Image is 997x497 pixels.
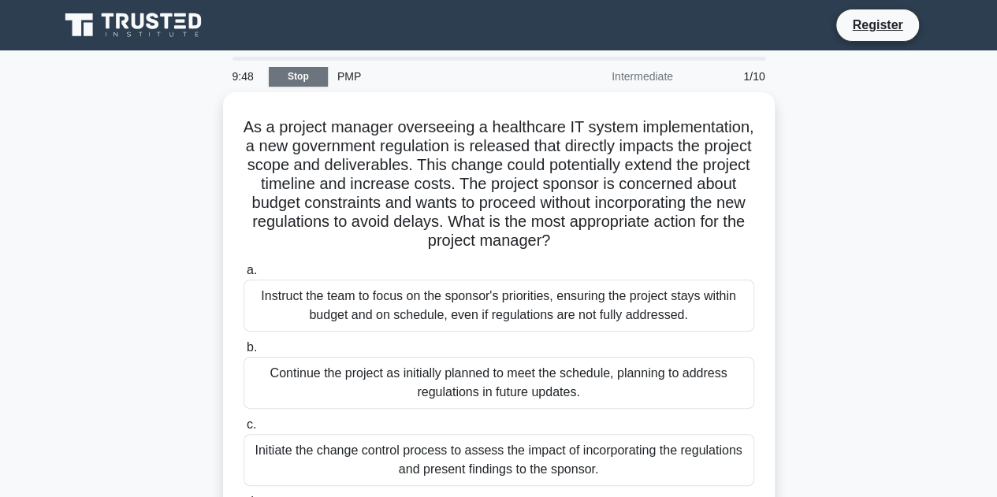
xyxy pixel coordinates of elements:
[247,263,257,276] span: a.
[242,117,756,251] h5: As a project manager overseeing a healthcare IT system implementation, a new government regulatio...
[328,61,545,92] div: PMP
[223,61,269,92] div: 9:48
[683,61,775,92] div: 1/10
[843,15,912,35] a: Register
[244,280,754,332] div: Instruct the team to focus on the sponsor's priorities, ensuring the project stays within budget ...
[545,61,683,92] div: Intermediate
[244,357,754,409] div: Continue the project as initially planned to meet the schedule, planning to address regulations i...
[269,67,328,87] a: Stop
[247,340,257,354] span: b.
[244,434,754,486] div: Initiate the change control process to assess the impact of incorporating the regulations and pre...
[247,417,256,431] span: c.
